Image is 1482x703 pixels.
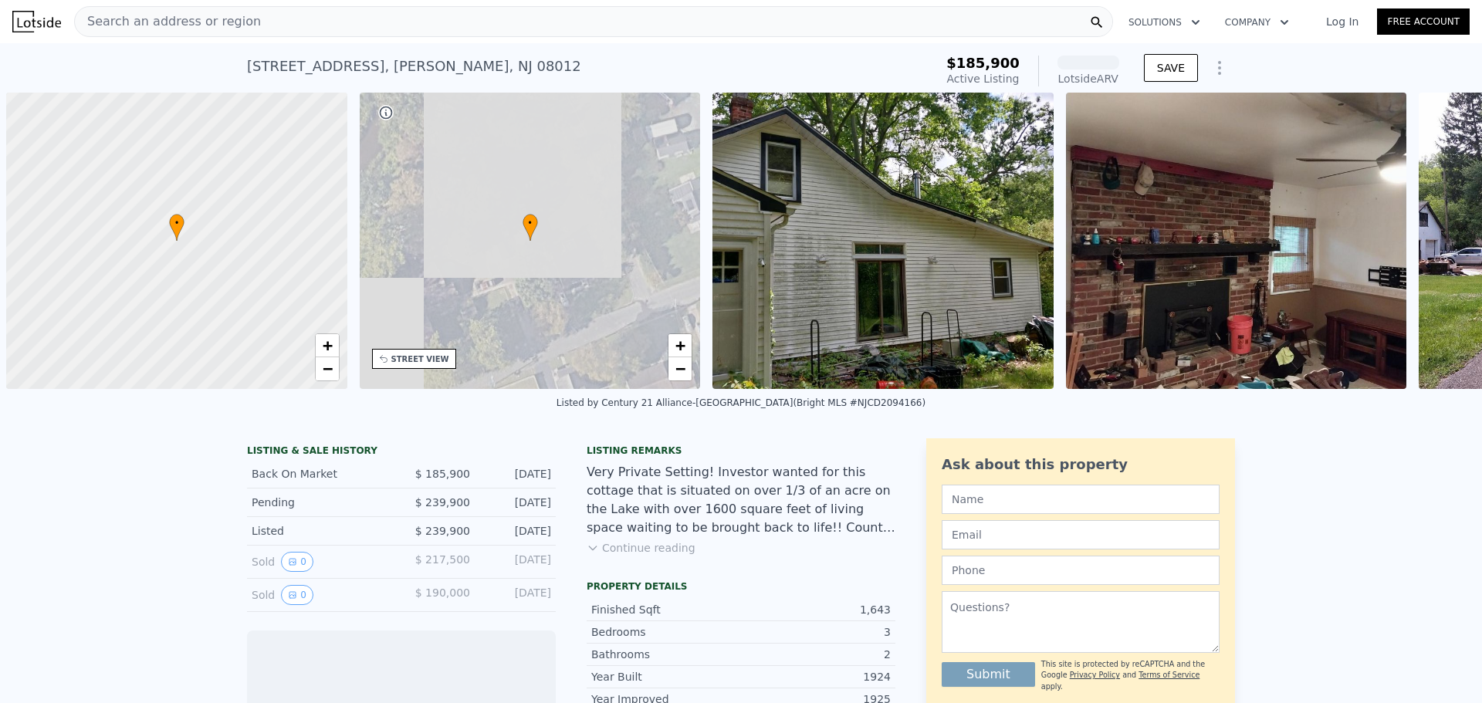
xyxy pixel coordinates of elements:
span: • [523,216,538,230]
a: Zoom out [668,357,692,380]
div: [DATE] [482,495,551,510]
div: 1924 [741,669,891,684]
div: Sold [252,552,389,572]
a: Zoom out [316,357,339,380]
img: Lotside [12,11,61,32]
button: View historical data [281,585,313,605]
div: Listed by Century 21 Alliance-[GEOGRAPHIC_DATA] (Bright MLS #NJCD2094166) [557,397,925,408]
span: $ 217,500 [415,553,470,566]
div: [DATE] [482,585,551,605]
button: Continue reading [587,540,695,556]
span: $ 185,900 [415,468,470,480]
div: Pending [252,495,389,510]
span: $185,900 [946,55,1020,71]
button: Solutions [1116,8,1213,36]
span: Search an address or region [75,12,261,31]
a: Zoom in [668,334,692,357]
div: Lotside ARV [1057,71,1119,86]
div: Year Built [591,669,741,684]
span: Active Listing [947,73,1020,85]
img: Sale: 151771622 Parcel: 70192967 [712,93,1054,389]
a: Privacy Policy [1070,671,1120,679]
div: This site is protected by reCAPTCHA and the Google and apply. [1041,659,1220,692]
div: [DATE] [482,552,551,572]
div: Very Private Setting! Investor wanted for this cottage that is situated on over 1/3 of an acre on... [587,463,895,537]
div: Finished Sqft [591,602,741,617]
button: Show Options [1204,52,1235,83]
span: $ 239,900 [415,496,470,509]
img: Sale: 151771622 Parcel: 70192967 [1066,93,1407,389]
button: View historical data [281,552,313,572]
a: Terms of Service [1139,671,1199,679]
span: • [169,216,184,230]
input: Name [942,485,1220,514]
div: [STREET_ADDRESS] , [PERSON_NAME] , NJ 08012 [247,56,581,77]
span: $ 239,900 [415,525,470,537]
input: Email [942,520,1220,549]
button: SAVE [1144,54,1198,82]
span: − [675,359,685,378]
span: + [322,336,332,355]
span: − [322,359,332,378]
span: + [675,336,685,355]
div: Bathrooms [591,647,741,662]
div: [DATE] [482,523,551,539]
div: Back On Market [252,466,389,482]
a: Log In [1308,14,1377,29]
div: 2 [741,647,891,662]
div: STREET VIEW [391,353,449,365]
div: LISTING & SALE HISTORY [247,444,556,460]
button: Company [1213,8,1301,36]
div: Ask about this property [942,454,1220,475]
div: 1,643 [741,602,891,617]
div: Listing remarks [587,444,895,457]
div: • [169,214,184,241]
div: Sold [252,585,389,605]
div: Bedrooms [591,624,741,640]
a: Zoom in [316,334,339,357]
div: 3 [741,624,891,640]
a: Free Account [1377,8,1470,35]
button: Submit [942,662,1035,687]
div: Property details [587,580,895,593]
div: • [523,214,538,241]
div: Listed [252,523,389,539]
span: $ 190,000 [415,586,470,599]
div: [DATE] [482,466,551,482]
input: Phone [942,556,1220,585]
